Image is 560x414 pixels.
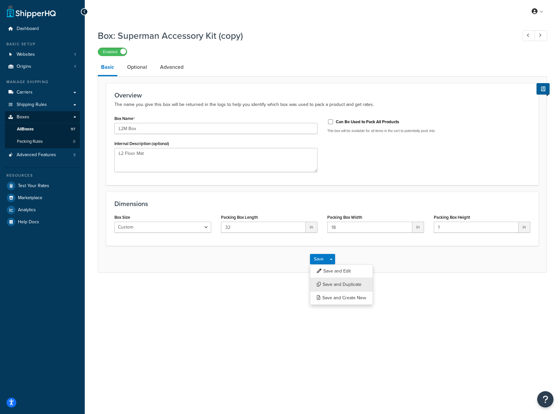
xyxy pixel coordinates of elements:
[537,83,550,95] button: Show Help Docs
[5,23,80,35] a: Dashboard
[327,215,362,220] label: Packing Box Width
[114,148,317,172] textarea: L2 Floor Mat
[336,119,399,125] label: Can Be Used to Pack All Products
[5,111,80,123] a: Boxes
[221,215,258,220] label: Packing Box Length
[5,61,80,73] li: Origins
[98,48,127,56] label: Enabled
[5,111,80,148] li: Boxes
[5,216,80,228] a: Help Docs
[5,204,80,216] a: Analytics
[18,219,39,225] span: Help Docs
[5,61,80,73] a: Origins1
[327,128,530,133] p: This box will be available for all items in the cart to potentially pack into
[17,152,56,158] span: Advanced Features
[5,192,80,204] a: Marketplace
[523,30,535,41] a: Previous Record
[114,141,169,146] label: Internal Description (optional)
[17,26,39,32] span: Dashboard
[310,264,373,278] button: Save and Edit
[310,254,328,264] button: Save
[114,101,530,109] p: The name you give this box will be returned in the logs to help you identify which box was used t...
[5,49,80,61] a: Websites1
[310,278,373,291] button: Save and Duplicate
[114,200,530,207] h3: Dimensions
[74,52,76,57] span: 1
[5,180,80,192] a: Test Your Rates
[5,41,80,47] div: Basic Setup
[310,291,373,305] button: Save and Create New
[157,59,187,75] a: Advanced
[5,49,80,61] li: Websites
[5,79,80,85] div: Manage Shipping
[412,222,424,233] span: in
[98,29,510,42] h1: Box: Superman Accessory Kit (copy)
[519,222,530,233] span: in
[114,92,530,99] h3: Overview
[17,139,43,144] span: Packing Rules
[114,116,135,121] label: Box Name
[71,126,75,132] span: 97
[73,152,76,158] span: 3
[124,59,150,75] a: Optional
[98,59,117,76] a: Basic
[114,215,130,220] label: Box Size
[434,215,470,220] label: Packing Box Height
[74,64,76,69] span: 1
[17,52,35,57] span: Websites
[306,222,317,233] span: in
[5,136,80,148] a: Packing Rules0
[17,126,34,132] span: All Boxes
[17,102,47,108] span: Shipping Rules
[5,149,80,161] li: Advanced Features
[5,86,80,98] a: Carriers
[17,90,33,95] span: Carriers
[18,195,42,201] span: Marketplace
[5,136,80,148] li: Packing Rules
[17,114,29,120] span: Boxes
[73,139,75,144] span: 0
[18,207,36,213] span: Analytics
[5,123,80,135] a: AllBoxes97
[5,99,80,111] a: Shipping Rules
[5,149,80,161] a: Advanced Features3
[5,173,80,178] div: Resources
[535,30,547,41] a: Next Record
[17,64,31,69] span: Origins
[537,391,553,407] button: Open Resource Center
[18,183,49,189] span: Test Your Rates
